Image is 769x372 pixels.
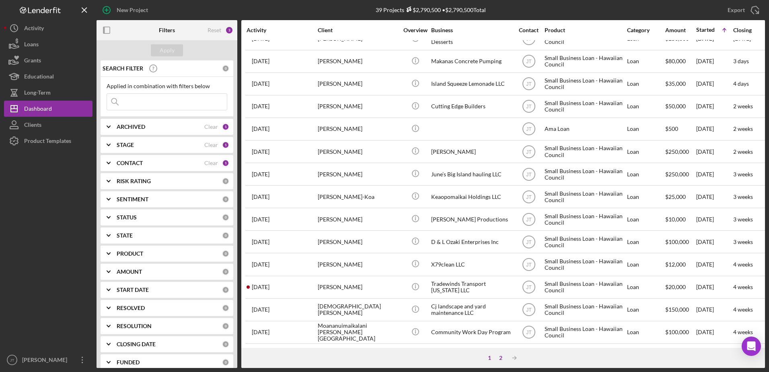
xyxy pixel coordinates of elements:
div: [PERSON_NAME] [318,96,398,117]
div: [PERSON_NAME] Productions [431,209,512,230]
time: 2025-09-16 07:11 [252,239,269,245]
div: Loan [627,51,664,72]
a: Activity [4,20,93,36]
time: 3 weeks [733,193,753,200]
div: 0 [222,178,229,185]
span: $50,000 [665,103,686,110]
div: [DEMOGRAPHIC_DATA][PERSON_NAME] [318,299,398,320]
div: [PERSON_NAME] [20,352,72,370]
div: [DATE] [696,163,732,185]
div: Activity [247,27,317,33]
button: JT[PERSON_NAME] [4,352,93,368]
div: [DATE] [696,73,732,95]
time: 2025-09-17 06:01 [252,261,269,268]
span: $250,000 [665,171,689,178]
b: RESOLUTION [117,323,152,329]
div: [DATE] [696,209,732,230]
div: [DATE] [696,322,732,343]
div: Small Business Loan - Hawaiian Council [545,209,625,230]
button: Export [720,2,765,18]
div: Cj landscape and yard maintenance LLC [431,299,512,320]
div: Started [696,27,715,33]
button: Educational [4,68,93,85]
div: Small Business Loan - Hawaiian Council [545,186,625,207]
div: Cutting Edge Builders [431,96,512,117]
div: [PERSON_NAME] [318,51,398,72]
text: JT [526,285,532,290]
div: 0 [222,322,229,330]
div: Clients [24,117,41,135]
div: New Project [117,2,148,18]
button: Long-Term [4,85,93,101]
text: JT [526,149,532,155]
div: Loan [627,141,664,162]
div: [DATE] [696,277,732,298]
div: Reset [208,27,221,33]
button: Grants [4,52,93,68]
b: PRODUCT [117,250,143,257]
div: Loan [627,96,664,117]
div: Moananuimaikalani [PERSON_NAME][GEOGRAPHIC_DATA] [318,322,398,343]
time: 4 weeks [733,306,753,313]
div: Loan [627,299,664,320]
span: $100,000 [665,329,689,335]
div: [DATE] [696,299,732,320]
text: JT [526,81,532,87]
div: [PERSON_NAME]-Koa [318,186,398,207]
div: Product [545,27,625,33]
span: $12,000 [665,261,686,268]
div: X79clean LLC [431,254,512,275]
div: Apply [160,44,175,56]
span: $10,000 [665,216,686,223]
div: [PERSON_NAME] [431,141,512,162]
b: RESOLVED [117,305,145,311]
time: 2025-09-18 00:07 [252,284,269,290]
div: 3 [225,26,233,34]
div: Business [431,27,512,33]
div: Small Business Loan - Hawaiian Council [545,322,625,343]
time: 2 weeks [733,148,753,155]
text: JT [526,36,532,42]
div: [DATE] [696,141,732,162]
div: 1 [222,123,229,130]
text: JT [526,217,532,222]
div: Loan [627,118,664,140]
time: 2025-09-07 23:01 [252,149,269,155]
b: STAGE [117,142,134,148]
div: [PERSON_NAME] [318,141,398,162]
button: Dashboard [4,101,93,117]
div: [PERSON_NAME] [318,277,398,298]
div: 0 [222,286,229,293]
time: 3 weeks [733,216,753,223]
div: [DATE] [696,231,732,252]
div: 2 [495,355,506,361]
div: 39 Projects • $2,790,500 Total [376,6,486,13]
div: Loan [627,254,664,275]
time: 2025-09-04 05:40 [252,103,269,110]
div: 1 [222,159,229,167]
div: Clear [204,160,218,166]
b: Filters [159,27,175,33]
div: 0 [222,359,229,366]
span: $35,000 [665,80,686,87]
div: 0 [222,268,229,275]
text: JT [526,307,532,313]
time: 4 days [733,80,749,87]
text: JT [526,330,532,335]
time: 2 weeks [733,125,753,132]
time: 4 weeks [733,261,753,268]
div: 0 [222,214,229,221]
button: Clients [4,117,93,133]
div: June’s Big Island hauling LLC [431,163,512,185]
div: Small Business Loan - Hawaiian Council [545,73,625,95]
div: [DATE] [696,254,732,275]
div: Dashboard [24,101,52,119]
button: Loans [4,36,93,52]
time: 4 weeks [733,329,753,335]
time: 3 weeks [733,238,753,245]
div: D & L Ozaki Enterprises Inc [431,231,512,252]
